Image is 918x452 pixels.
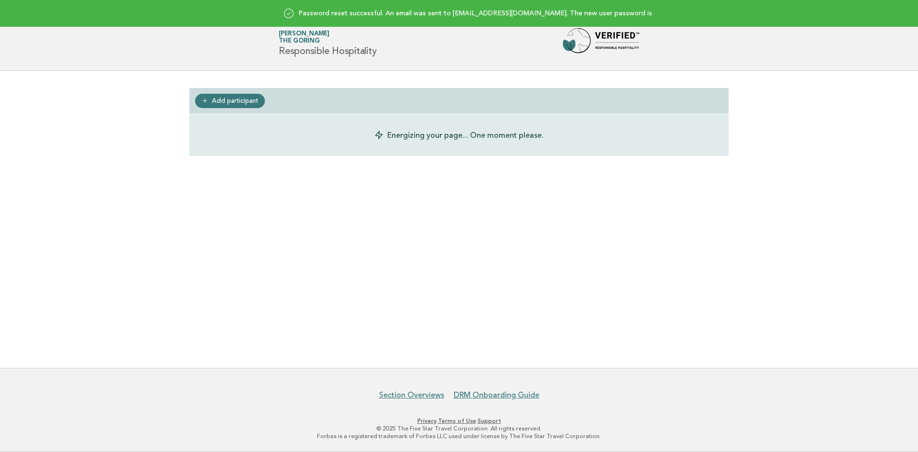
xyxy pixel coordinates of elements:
a: [PERSON_NAME]The Goring [279,31,329,44]
h1: Responsible Hospitality [279,31,376,56]
img: Forbes Travel Guide [563,28,639,59]
a: Terms of Use [438,418,476,424]
a: Privacy [417,418,437,424]
a: Add participant [195,94,265,108]
a: Section Overviews [379,390,444,400]
p: Forbes is a registered trademark of Forbes LLC used under license by The Five Star Travel Corpora... [166,432,752,440]
a: DRM Onboarding Guide [454,390,539,400]
p: · · [166,417,752,425]
a: Support [478,418,501,424]
p: Energizing your page... One moment please. [387,130,544,141]
span: The Goring [279,38,320,44]
p: © 2025 The Five Star Travel Corporation. All rights reserved. [166,425,752,432]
